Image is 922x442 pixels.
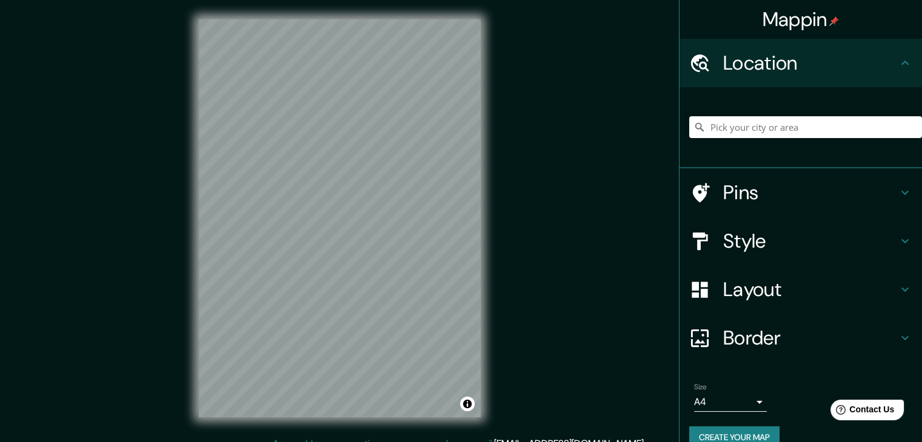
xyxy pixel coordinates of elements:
button: Toggle attribution [460,397,475,411]
h4: Pins [723,180,898,205]
div: Location [680,39,922,87]
div: Style [680,217,922,265]
div: Layout [680,265,922,314]
div: A4 [694,392,767,412]
input: Pick your city or area [689,116,922,138]
div: Pins [680,168,922,217]
label: Size [694,382,707,392]
h4: Border [723,326,898,350]
iframe: Help widget launcher [814,395,909,429]
canvas: Map [199,19,481,417]
img: pin-icon.png [829,16,839,26]
h4: Mappin [763,7,840,31]
div: Border [680,314,922,362]
h4: Style [723,229,898,253]
h4: Layout [723,277,898,302]
h4: Location [723,51,898,75]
